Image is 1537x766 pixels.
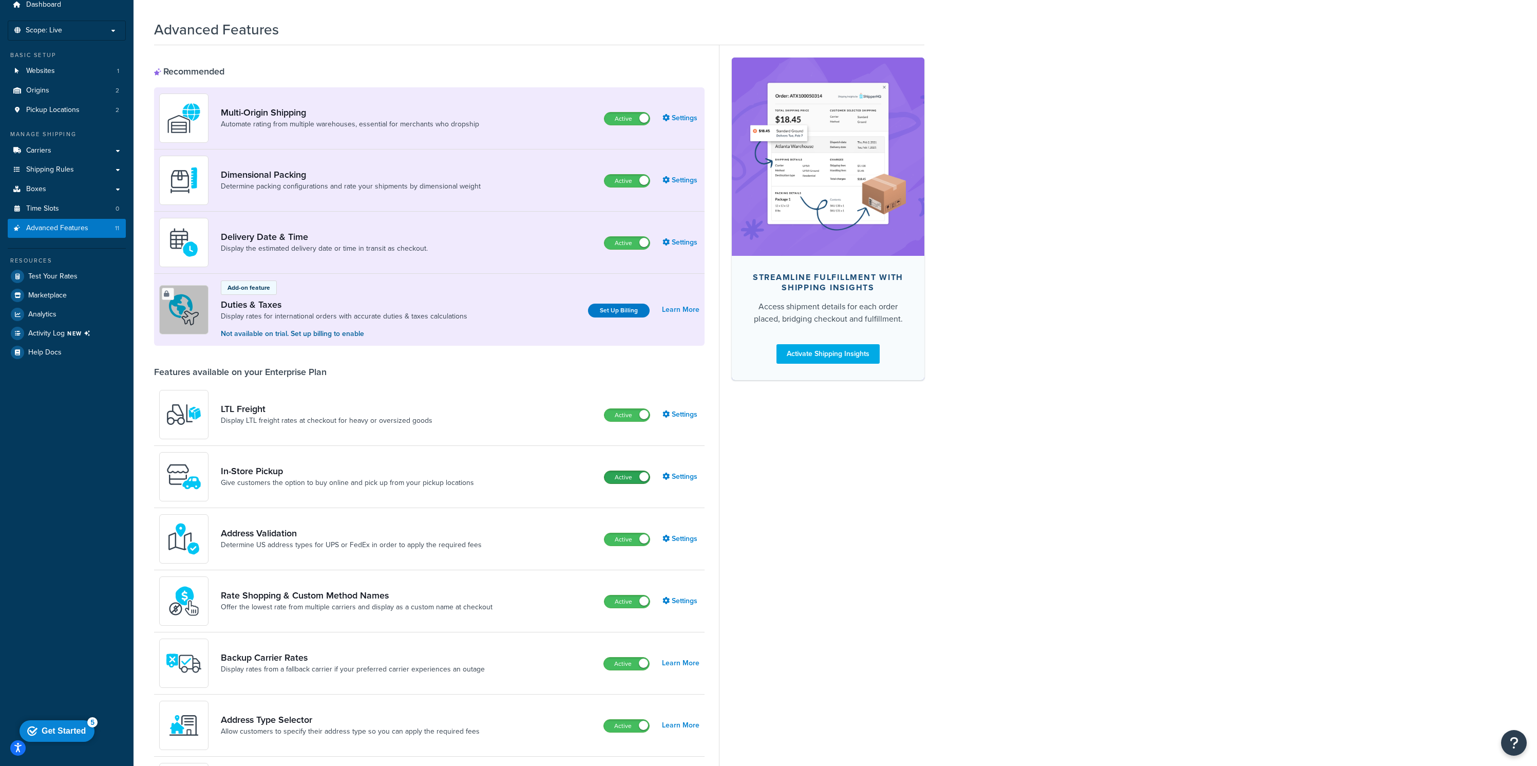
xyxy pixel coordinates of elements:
span: Scope: Live [26,26,62,35]
label: Active [604,720,649,732]
h1: Advanced Features [154,20,279,40]
a: Carriers [8,141,126,160]
a: Dimensional Packing [221,169,481,180]
a: LTL Freight [221,403,432,415]
a: Activity LogNEW [8,324,126,343]
div: Get Started 5 items remaining, 0% complete [4,5,79,27]
label: Active [604,113,650,125]
button: Open Resource Center [1501,730,1527,756]
span: Help Docs [28,348,62,357]
img: WatD5o0RtDAAAAAElFTkSuQmCC [166,100,202,136]
div: Get Started [26,11,70,21]
span: Activity Log [28,327,94,340]
a: Automate rating from multiple warehouses, essential for merchants who dropship [221,119,479,129]
div: Manage Shipping [8,130,126,139]
span: Advanced Features [26,224,88,233]
a: Backup Carrier Rates [221,652,485,663]
span: Origins [26,86,49,95]
span: Carriers [26,146,51,155]
img: wNXZ4XiVfOSSwAAAABJRU5ErkJggg== [166,707,202,743]
span: Boxes [26,185,46,194]
label: Active [604,595,650,608]
a: Display LTL freight rates at checkout for heavy or oversized goods [221,416,432,426]
a: Settings [662,173,699,188]
a: Learn More [662,656,699,670]
label: Active [604,237,650,249]
img: wfgcfpwTIucLEAAAAASUVORK5CYII= [166,459,202,495]
img: icon-duo-feat-backup-carrier-4420b188.png [166,645,202,681]
div: Basic Setup [8,51,126,60]
span: 11 [115,224,119,233]
p: Add-on feature [227,283,270,292]
div: 5 [72,2,82,12]
a: Duties & Taxes [221,299,467,310]
span: Websites [26,67,55,76]
span: 2 [116,86,119,95]
label: Active [604,409,650,421]
a: Multi-Origin Shipping [221,107,479,118]
a: Settings [662,594,699,608]
a: Address Validation [221,528,482,539]
span: Time Slots [26,204,59,213]
a: Settings [662,532,699,546]
label: Active [604,471,650,483]
label: Active [604,175,650,187]
label: Active [604,533,650,546]
img: gfkeb5ejjkALwAAAABJRU5ErkJggg== [166,225,202,260]
div: Recommended [154,66,224,77]
a: Display rates for international orders with accurate duties & taxes calculations [221,311,467,322]
img: kIG8fy0lQAAAABJRU5ErkJggg== [166,521,202,557]
a: Websites1 [8,62,126,81]
a: Address Type Selector [221,714,480,725]
span: NEW [67,329,94,338]
span: Pickup Locations [26,106,80,115]
li: Origins [8,81,126,100]
a: Settings [662,470,699,484]
a: Determine packing configurations and rate your shipments by dimensional weight [221,181,481,192]
li: Marketplace [8,286,126,305]
a: In-Store Pickup [221,465,474,477]
a: Help Docs [8,343,126,362]
a: Pickup Locations2 [8,101,126,120]
a: Offer the lowest rate from multiple carriers and display as a custom name at checkout [221,602,492,612]
span: Analytics [28,310,56,319]
span: 1 [117,67,119,76]
img: DTVBYsAAAAAASUVORK5CYII= [166,162,202,198]
li: Advanced Features [8,219,126,238]
label: Active [604,658,649,670]
a: Settings [662,235,699,250]
a: Boxes [8,180,126,199]
span: 0 [116,204,119,213]
img: icon-duo-feat-rate-shopping-ecdd8bed.png [166,583,202,619]
span: Shipping Rules [26,165,74,174]
a: Set Up Billing [588,304,650,317]
img: feature-image-si-e24932ea9b9fcd0ff835db86be1ff8d589347e8876e1638d903ea230a36726be.png [747,73,909,240]
a: Time Slots0 [8,199,126,218]
a: Learn More [662,718,699,733]
p: Not available on trial. Set up billing to enable [221,328,467,340]
div: Features available on your Enterprise Plan [154,366,327,378]
a: Learn More [662,303,699,317]
img: y79ZsPf0fXUFUhFXDzUgf+ktZg5F2+ohG75+v3d2s1D9TjoU8PiyCIluIjV41seZevKCRuEjTPPOKHJsQcmKCXGdfprl3L4q7... [166,397,202,433]
a: Analytics [8,305,126,324]
div: Access shipment details for each order placed, bridging checkout and fulfillment. [748,301,908,325]
a: Shipping Rules [8,160,126,179]
a: Settings [662,407,699,422]
a: Origins2 [8,81,126,100]
a: Rate Shopping & Custom Method Names [221,590,492,601]
a: Allow customers to specify their address type so you can apply the required fees [221,726,480,737]
span: Marketplace [28,291,67,300]
div: Resources [8,256,126,265]
a: Delivery Date & Time [221,231,428,242]
a: Test Your Rates [8,267,126,286]
a: Display the estimated delivery date or time in transit as checkout. [221,244,428,254]
a: Settings [662,111,699,125]
a: Activate Shipping Insights [776,344,880,364]
span: Dashboard [26,1,61,9]
li: [object Object] [8,324,126,343]
div: Streamline Fulfillment with Shipping Insights [748,272,908,293]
